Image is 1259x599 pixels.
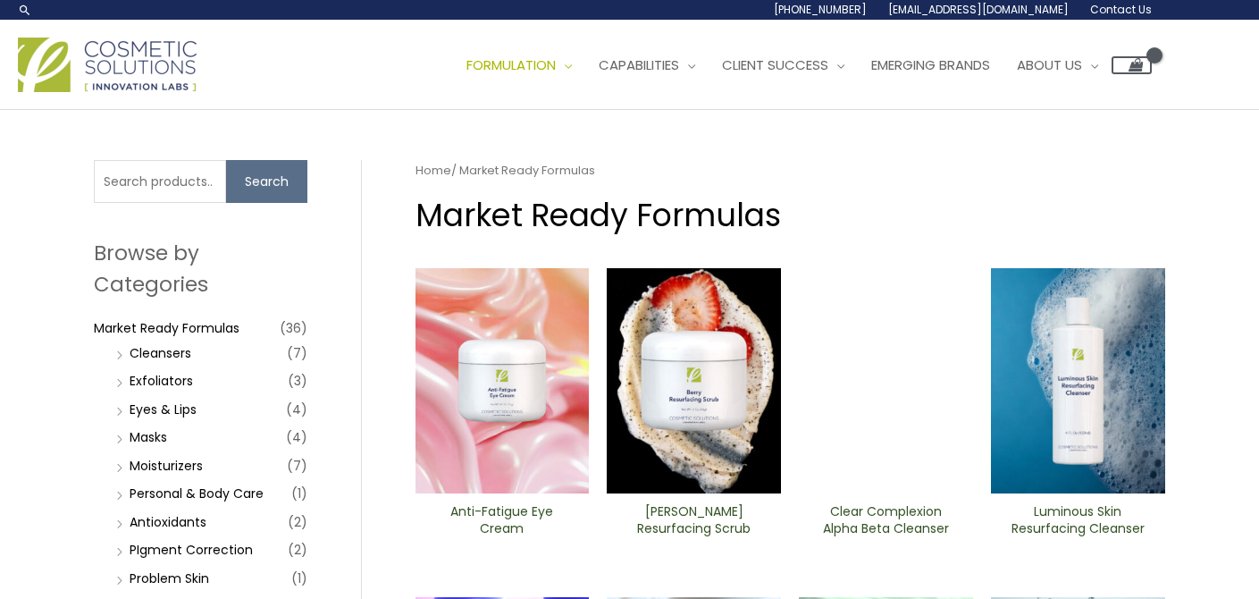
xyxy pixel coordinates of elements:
span: Client Success [722,55,828,74]
span: (2) [288,537,307,562]
span: (3) [288,368,307,393]
h2: Anti-Fatigue Eye Cream [430,503,574,537]
h2: Luminous Skin Resurfacing ​Cleanser [1006,503,1150,537]
a: [PERSON_NAME] Resurfacing Scrub [622,503,766,544]
img: Luminous Skin Resurfacing ​Cleanser [991,268,1165,494]
span: (1) [291,566,307,591]
button: Search [226,160,307,203]
img: Berry Resurfacing Scrub [607,268,781,494]
nav: Site Navigation [440,38,1152,92]
h2: Clear Complexion Alpha Beta ​Cleanser [814,503,958,537]
a: Masks [130,428,167,446]
a: Eyes & Lips [130,401,197,418]
h2: Browse by Categories [94,238,307,299]
h2: [PERSON_NAME] Resurfacing Scrub [622,503,766,537]
span: [PHONE_NUMBER] [774,2,867,17]
span: About Us [1017,55,1082,74]
span: (7) [287,453,307,478]
nav: Breadcrumb [415,160,1165,181]
a: Exfoliators [130,372,193,390]
span: Contact Us [1090,2,1152,17]
span: (4) [286,425,307,450]
span: Capabilities [599,55,679,74]
a: Clear Complexion Alpha Beta ​Cleanser [814,503,958,544]
a: Search icon link [18,3,32,17]
a: Emerging Brands [858,38,1003,92]
span: (7) [287,341,307,366]
span: [EMAIL_ADDRESS][DOMAIN_NAME] [888,2,1069,17]
a: Formulation [453,38,585,92]
span: (2) [288,510,307,535]
a: Problem Skin [130,569,209,587]
a: Cleansers [130,344,191,362]
img: Clear Complexion Alpha Beta ​Cleanser [799,268,973,494]
a: Capabilities [585,38,709,92]
a: Client Success [709,38,858,92]
a: Antioxidants [130,513,206,531]
span: (1) [291,481,307,506]
span: (4) [286,397,307,422]
span: Formulation [466,55,556,74]
a: About Us [1003,38,1112,92]
img: Cosmetic Solutions Logo [18,38,197,92]
a: View Shopping Cart, empty [1112,56,1152,74]
a: Moisturizers [130,457,203,475]
input: Search products… [94,160,226,203]
a: Personal & Body Care [130,485,264,502]
a: Anti-Fatigue Eye Cream [430,503,574,544]
img: Anti Fatigue Eye Cream [415,268,590,494]
a: Market Ready Formulas [94,319,239,337]
h1: Market Ready Formulas [415,193,1165,237]
span: (36) [280,316,307,341]
a: Luminous Skin Resurfacing ​Cleanser [1006,503,1150,544]
a: PIgment Correction [130,541,253,559]
a: Home [415,162,451,179]
span: Emerging Brands [871,55,990,74]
